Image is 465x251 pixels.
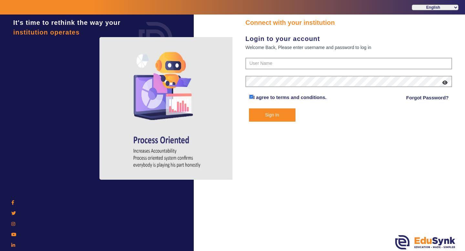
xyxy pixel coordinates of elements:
[99,37,235,180] img: login4.png
[13,29,80,36] span: institution operates
[245,44,452,51] div: Welcome Back, Please enter username and password to log in
[253,95,327,100] a: I agree to terms and conditions.
[245,34,452,44] div: Login to your account
[245,18,452,27] div: Connect with your institution
[13,19,120,26] span: It's time to rethink the way your
[395,235,455,249] img: edusynk.png
[245,58,452,69] input: User Name
[249,108,295,122] button: Sign In
[406,94,449,102] a: Forgot Password?
[131,15,180,63] img: login.png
